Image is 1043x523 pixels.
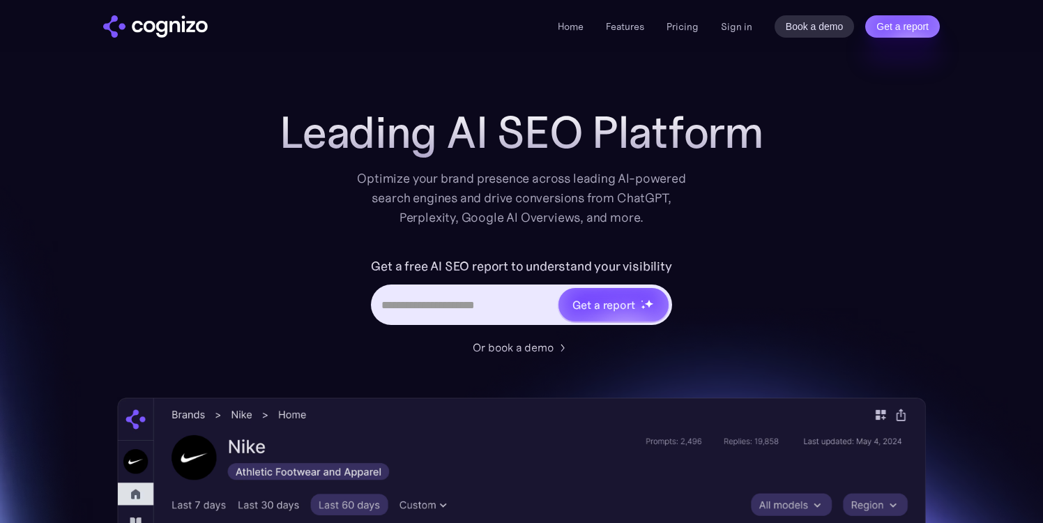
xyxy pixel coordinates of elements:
label: Get a free AI SEO report to understand your visibility [371,255,671,278]
a: Sign in [721,18,752,35]
a: Home [558,20,584,33]
a: Get a report [865,15,940,38]
div: Get a report [572,296,635,313]
h1: Leading AI SEO Platform [280,107,763,158]
a: Get a reportstarstarstar [557,287,670,323]
a: Pricing [667,20,699,33]
img: star [641,300,643,302]
img: star [641,305,646,310]
a: Or book a demo [473,339,570,356]
form: Hero URL Input Form [371,255,671,332]
div: Optimize your brand presence across leading AI-powered search engines and drive conversions from ... [350,169,693,227]
a: Features [606,20,644,33]
img: star [644,299,653,308]
a: home [103,15,208,38]
div: Or book a demo [473,339,554,356]
a: Book a demo [775,15,855,38]
img: cognizo logo [103,15,208,38]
